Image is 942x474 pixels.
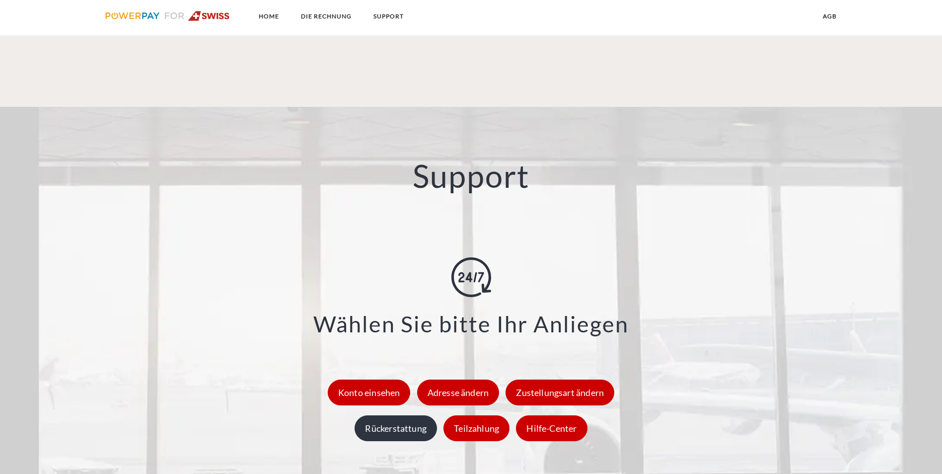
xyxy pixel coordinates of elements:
[451,257,491,297] img: online-shopping.svg
[47,157,895,196] h2: Support
[352,423,439,434] a: Rückerstattung
[355,415,437,441] div: Rückerstattung
[250,7,288,25] a: Home
[506,380,614,405] div: Zustellungsart ändern
[365,7,412,25] a: SUPPORT
[325,387,413,398] a: Konto einsehen
[328,380,411,405] div: Konto einsehen
[516,415,587,441] div: Hilfe-Center
[417,380,500,405] div: Adresse ändern
[513,423,589,434] a: Hilfe-Center
[814,7,845,25] a: agb
[503,387,617,398] a: Zustellungsart ändern
[105,11,230,21] img: logo-swiss.svg
[415,387,502,398] a: Adresse ändern
[443,415,509,441] div: Teilzahlung
[60,313,882,335] h3: Wählen Sie bitte Ihr Anliegen
[441,423,512,434] a: Teilzahlung
[292,7,360,25] a: DIE RECHNUNG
